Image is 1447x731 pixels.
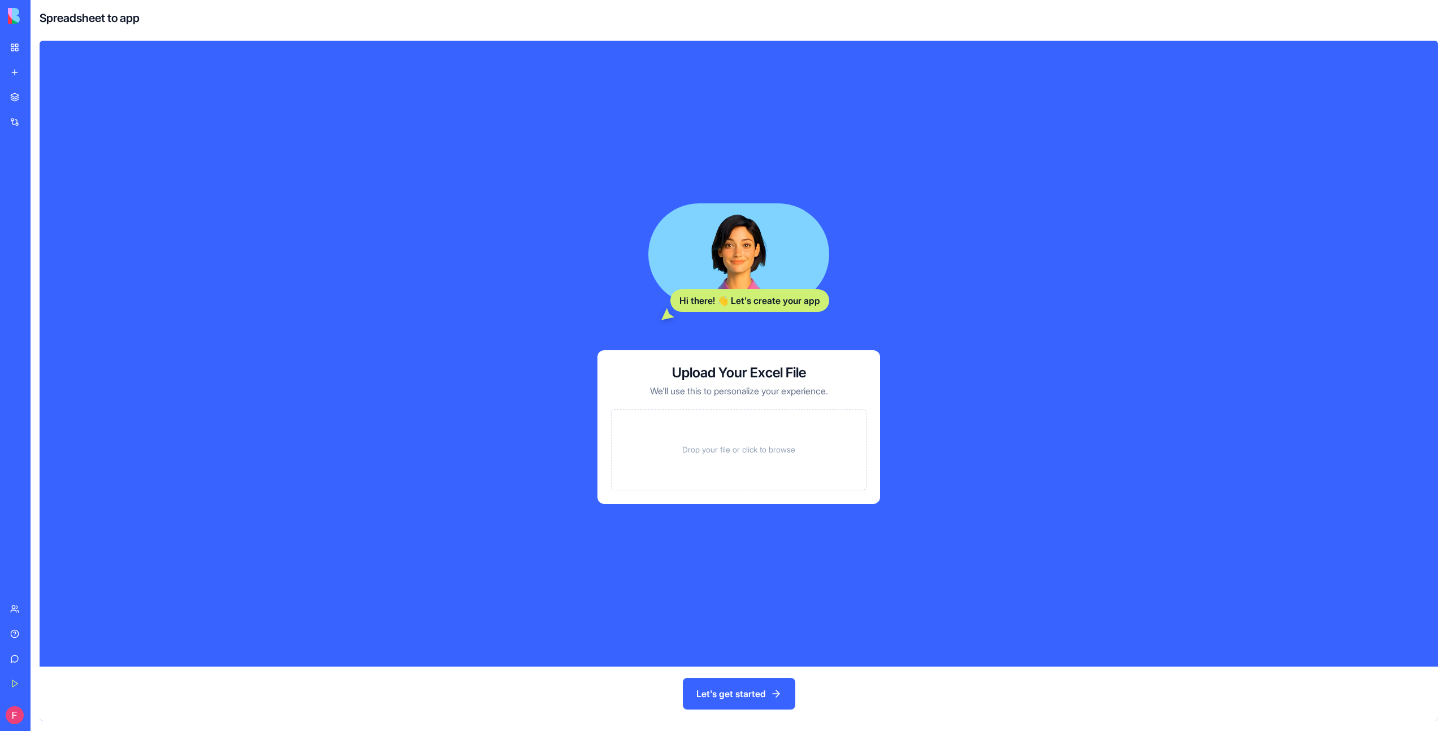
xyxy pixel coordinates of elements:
[6,706,24,724] img: ACg8ocIhOEqzluk5mtQDASM2x2UUfkhw2FJd8jsnZJjpWDXTMy2jJg=s96-c
[672,364,806,382] h3: Upload Your Excel File
[40,10,140,26] h4: Spreadsheet to app
[650,384,828,398] p: We'll use this to personalize your experience.
[683,678,795,710] button: Let's get started
[611,409,867,490] div: Drop your file or click to browse
[8,8,78,24] img: logo
[682,444,795,455] span: Drop your file or click to browse
[670,289,829,312] div: Hi there! 👋 Let's create your app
